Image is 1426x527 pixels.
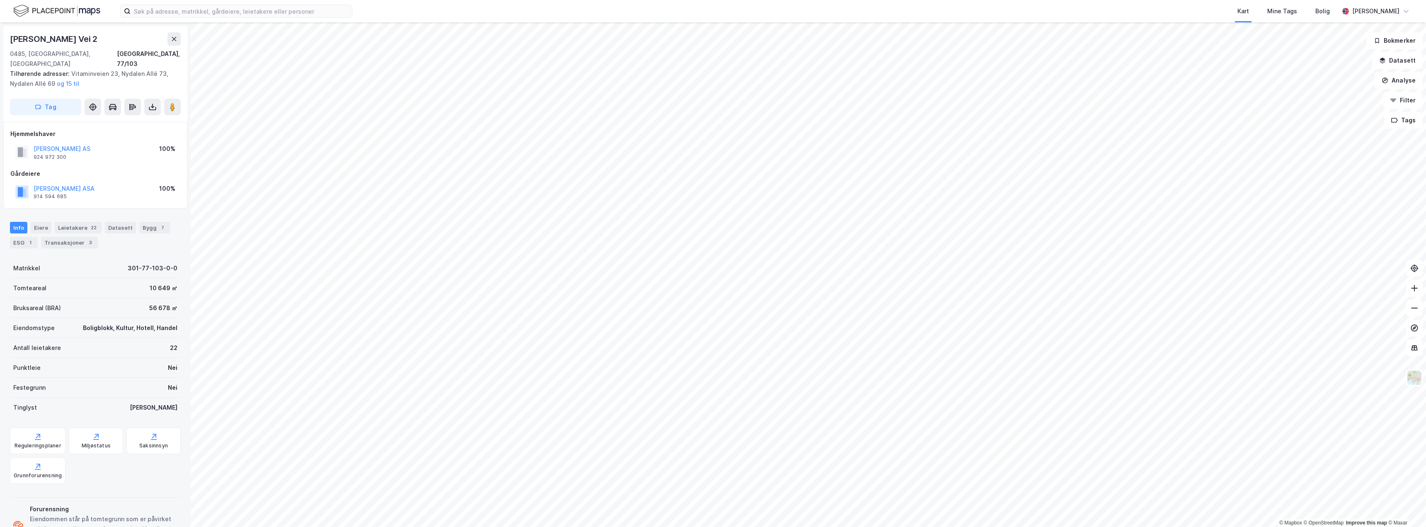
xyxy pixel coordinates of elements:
[1315,6,1330,16] div: Bolig
[15,442,61,449] div: Reguleringsplaner
[13,403,37,413] div: Tinglyst
[159,144,175,154] div: 100%
[86,238,95,247] div: 3
[1279,520,1302,526] a: Mapbox
[83,323,177,333] div: Boligblokk, Kultur, Hotell, Handel
[1237,6,1249,16] div: Kart
[1385,487,1426,527] iframe: Chat Widget
[13,263,40,273] div: Matrikkel
[41,237,98,248] div: Transaksjoner
[1267,6,1297,16] div: Mine Tags
[89,223,98,232] div: 22
[139,222,170,233] div: Bygg
[10,32,99,46] div: [PERSON_NAME] Vei 2
[1372,52,1423,69] button: Datasett
[13,343,61,353] div: Antall leietakere
[26,238,34,247] div: 1
[1375,72,1423,89] button: Analyse
[14,472,62,479] div: Grunnforurensning
[1384,112,1423,129] button: Tags
[1407,370,1422,386] img: Z
[168,363,177,373] div: Nei
[13,4,100,18] img: logo.f888ab2527a4732fd821a326f86c7f29.svg
[13,383,46,393] div: Festegrunn
[31,222,51,233] div: Eiere
[150,283,177,293] div: 10 649 ㎡
[1383,92,1423,109] button: Filter
[10,99,81,115] button: Tag
[168,383,177,393] div: Nei
[34,154,66,160] div: 924 972 300
[159,184,175,194] div: 100%
[131,5,352,17] input: Søk på adresse, matrikkel, gårdeiere, leietakere eller personer
[117,49,181,69] div: [GEOGRAPHIC_DATA], 77/103
[34,193,67,200] div: 914 594 685
[10,49,117,69] div: 0485, [GEOGRAPHIC_DATA], [GEOGRAPHIC_DATA]
[170,343,177,353] div: 22
[128,263,177,273] div: 301-77-103-0-0
[149,303,177,313] div: 56 678 ㎡
[1385,487,1426,527] div: Kontrollprogram for chat
[10,169,180,179] div: Gårdeiere
[105,222,136,233] div: Datasett
[13,363,41,373] div: Punktleie
[1346,520,1387,526] a: Improve this map
[1304,520,1344,526] a: OpenStreetMap
[1367,32,1423,49] button: Bokmerker
[10,69,174,89] div: Vitaminveien 23, Nydalen Allé 73, Nydalen Allé 69
[13,323,55,333] div: Eiendomstype
[82,442,111,449] div: Miljøstatus
[13,283,46,293] div: Tomteareal
[10,222,27,233] div: Info
[10,70,71,77] span: Tilhørende adresser:
[30,504,177,514] div: Forurensning
[130,403,177,413] div: [PERSON_NAME]
[10,237,38,248] div: ESG
[13,303,61,313] div: Bruksareal (BRA)
[1352,6,1399,16] div: [PERSON_NAME]
[139,442,168,449] div: Saksinnsyn
[158,223,167,232] div: 7
[10,129,180,139] div: Hjemmelshaver
[55,222,102,233] div: Leietakere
